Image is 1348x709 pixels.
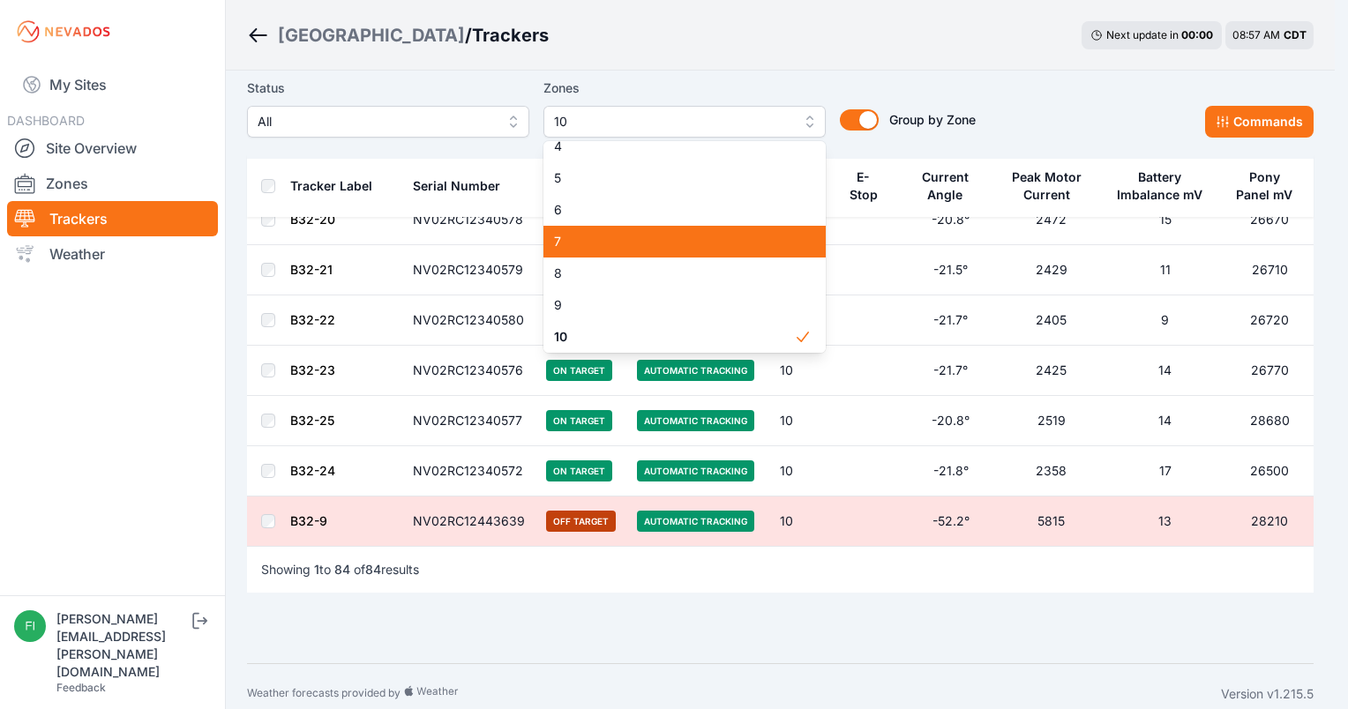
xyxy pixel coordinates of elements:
span: 9 [554,296,794,314]
span: 6 [554,201,794,219]
span: 10 [554,328,794,346]
div: 10 [543,141,826,353]
button: 10 [543,106,826,138]
span: 5 [554,169,794,187]
span: 8 [554,265,794,282]
span: 7 [554,233,794,250]
span: 4 [554,138,794,155]
span: 10 [554,111,790,132]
